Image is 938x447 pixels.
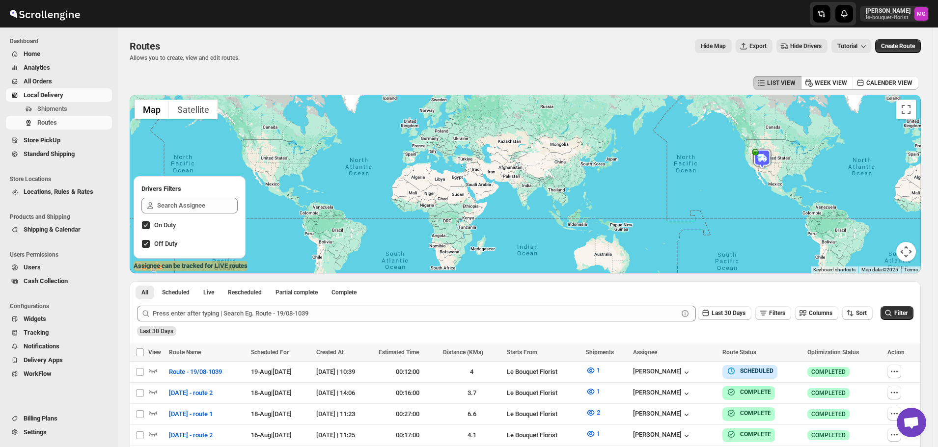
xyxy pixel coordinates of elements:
button: 1 [580,426,606,442]
button: Keyboard shortcuts [813,266,855,273]
img: ScrollEngine [8,1,82,26]
p: le-bouquet-florist [866,15,910,21]
span: CALENDER VIEW [866,79,912,87]
a: Open this area in Google Maps (opens a new window) [132,261,165,273]
h2: Drivers Filters [141,184,238,194]
button: Sort [842,306,873,320]
span: Route Status [722,349,756,356]
span: Users Permissions [10,251,113,259]
button: Show satellite imagery [169,100,218,119]
span: Sort [856,310,867,316]
button: COMPLETE [726,429,771,439]
button: [DATE] - route 2 [163,385,219,401]
button: Shipping & Calendar [6,223,112,237]
span: Export [749,42,767,50]
button: Toggle fullscreen view [896,100,916,119]
span: Notifications [24,342,59,350]
div: 00:27:00 [379,409,437,419]
span: 19-Aug | [DATE] [251,368,292,375]
label: Assignee can be tracked for LIVE routes [134,261,248,271]
button: WorkFlow [6,367,112,381]
button: Billing Plans [6,412,112,425]
span: Scheduled For [251,349,289,356]
button: Delivery Apps [6,353,112,367]
span: Filter [894,310,908,316]
button: [PERSON_NAME] [633,410,691,420]
span: Scheduled [162,289,190,296]
span: Products and Shipping [10,213,113,221]
div: 00:16:00 [379,388,437,398]
span: Shipments [37,105,67,112]
span: Hide Drivers [790,42,822,50]
span: Map data ©2025 [861,267,898,272]
span: Local Delivery [24,91,63,99]
span: Off Duty [154,240,177,247]
div: Le Bouquet Florist [507,430,579,440]
span: Estimated Time [379,349,419,356]
div: Le Bouquet Florist [507,367,579,377]
button: Export [736,39,772,53]
span: Action [887,349,905,356]
button: 1 [580,384,606,399]
span: COMPLETED [811,368,846,376]
a: Terms [904,267,918,272]
button: [PERSON_NAME] [633,431,691,441]
span: Rescheduled [228,289,262,296]
button: Home [6,47,112,61]
span: COMPLETED [811,431,846,439]
span: 16-Aug | [DATE] [251,431,292,439]
span: Store PickUp [24,136,60,144]
span: COMPLETED [811,389,846,397]
span: Route - 19/08-1039 [169,367,222,377]
button: All routes [136,286,154,299]
span: Route Name [169,349,201,356]
span: [DATE] - route 2 [169,430,213,440]
span: Analytics [24,64,50,71]
button: SCHEDULED [726,366,773,376]
button: Filters [755,306,791,320]
text: MG [917,11,926,17]
button: LIST VIEW [753,76,801,90]
span: Locations, Rules & Rates [24,188,93,195]
span: Home [24,50,40,57]
button: CALENDER VIEW [853,76,918,90]
div: [DATE] | 11:23 [316,409,373,419]
input: Press enter after typing | Search Eg. Route - 19/08-1039 [153,306,678,321]
div: Le Bouquet Florist [507,409,579,419]
span: Routes [37,119,57,126]
div: 6.6 [443,409,501,419]
span: Tracking [24,329,49,336]
button: Locations, Rules & Rates [6,185,112,199]
button: COMPLETE [726,408,771,418]
span: [DATE] - route 1 [169,409,213,419]
span: Melody Gluth [914,7,928,21]
div: 4 [443,367,501,377]
span: Cash Collection [24,277,68,285]
button: [PERSON_NAME] [633,368,691,377]
span: Billing Plans [24,415,57,422]
span: Filters [769,310,785,316]
span: 1 [597,388,600,395]
span: 1 [597,367,600,374]
span: All Orders [24,78,52,85]
span: On Duty [154,221,176,229]
button: Analytics [6,61,112,75]
span: WorkFlow [24,370,52,377]
span: Optimization Status [807,349,859,356]
button: Last 30 Days [698,306,751,320]
input: Search Assignee [157,198,238,213]
button: Settings [6,425,112,439]
span: Live [203,289,214,296]
span: Dashboard [10,37,113,45]
div: [DATE] | 14:06 [316,388,373,398]
div: [DATE] | 10:39 [316,367,373,377]
button: Users [6,261,112,274]
button: Cash Collection [6,274,112,288]
a: Open chat [897,408,926,437]
span: Partial complete [276,289,318,296]
button: [PERSON_NAME] [633,389,691,398]
span: Distance (KMs) [443,349,483,356]
span: 18-Aug | [DATE] [251,389,292,396]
